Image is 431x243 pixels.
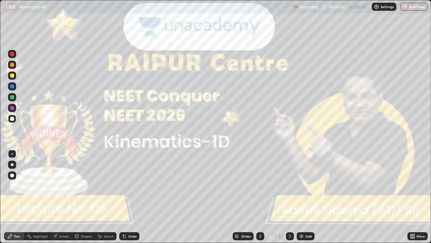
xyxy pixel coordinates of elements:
div: More [417,235,425,238]
img: add-slide-button [299,234,304,239]
button: End Class [400,3,428,11]
p: Settings [380,5,394,8]
p: LIVE [6,4,15,9]
div: Select [104,235,114,238]
div: / [275,234,277,238]
div: Eraser [59,235,69,238]
div: Pen [14,235,20,238]
div: 53 [278,233,283,239]
div: Add [305,235,312,238]
img: end-class-cross [403,4,408,9]
div: Shapes [81,235,92,238]
div: Slides [241,235,251,238]
div: Undo [128,235,137,238]
img: recording.375f2c34.svg [293,4,298,9]
p: Kinematics-1D [20,4,46,9]
img: class-settings-icons [374,4,379,9]
div: Highlight [33,235,48,238]
p: Recording [300,4,319,9]
div: 3 [267,234,274,238]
